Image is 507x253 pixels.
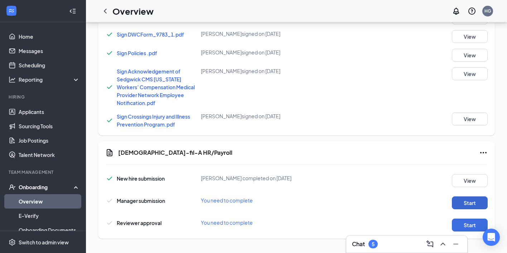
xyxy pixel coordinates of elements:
[9,94,78,100] div: Hiring
[483,229,500,246] div: Open Intercom Messenger
[19,148,80,162] a: Talent Network
[201,30,328,37] div: [PERSON_NAME] signed on [DATE]
[117,175,165,182] span: New hire submission
[452,7,460,15] svg: Notifications
[117,31,184,38] a: Sign DWCForm_9783_1.pdf
[452,219,488,231] button: Start
[105,83,114,91] svg: Checkmark
[19,194,80,209] a: Overview
[452,240,460,248] svg: Minimize
[479,148,488,157] svg: Ellipses
[201,67,328,75] div: [PERSON_NAME] signed on [DATE]
[452,174,488,187] button: View
[117,220,161,226] span: Reviewer approval
[105,116,114,125] svg: Checkmark
[105,148,114,157] svg: Document
[9,169,78,175] div: Team Management
[424,238,436,250] button: ComposeMessage
[105,174,114,183] svg: Checkmark
[19,76,80,83] div: Reporting
[484,8,491,14] div: HG
[101,7,110,15] svg: ChevronLeft
[8,7,15,14] svg: WorkstreamLogo
[468,7,476,15] svg: QuestionInfo
[19,119,80,133] a: Sourcing Tools
[201,49,328,56] div: [PERSON_NAME] signed on [DATE]
[19,29,80,44] a: Home
[69,8,76,15] svg: Collapse
[117,197,165,204] span: Manager submission
[19,209,80,223] a: E-Verify
[9,239,16,246] svg: Settings
[19,58,80,72] a: Scheduling
[118,149,232,157] h5: [DEMOGRAPHIC_DATA]-fil-A HR/Payroll
[452,113,488,125] button: View
[117,113,190,128] a: Sign Crossings Injury and Illness Prevention Program.pdf
[452,30,488,43] button: View
[201,113,328,120] div: [PERSON_NAME] signed on [DATE]
[372,241,375,247] div: 5
[9,76,16,83] svg: Analysis
[105,196,114,205] svg: Checkmark
[450,238,462,250] button: Minimize
[9,183,16,191] svg: UserCheck
[201,219,253,226] span: You need to complete
[452,49,488,62] button: View
[19,183,74,191] div: Onboarding
[117,50,157,56] a: Sign Policies .pdf
[201,197,253,204] span: You need to complete
[19,223,80,237] a: Onboarding Documents
[452,196,488,209] button: Start
[19,105,80,119] a: Applicants
[105,30,114,39] svg: Checkmark
[117,68,195,106] a: Sign Acknowledgement of Sedgwick CMS [US_STATE] Workers’ Compensation Medical Provider Network Em...
[19,44,80,58] a: Messages
[112,5,154,17] h1: Overview
[19,239,69,246] div: Switch to admin view
[201,175,291,181] span: [PERSON_NAME] completed on [DATE]
[105,49,114,57] svg: Checkmark
[439,240,447,248] svg: ChevronUp
[437,238,449,250] button: ChevronUp
[452,67,488,80] button: View
[352,240,365,248] h3: Chat
[105,219,114,227] svg: Checkmark
[426,240,434,248] svg: ComposeMessage
[19,133,80,148] a: Job Postings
